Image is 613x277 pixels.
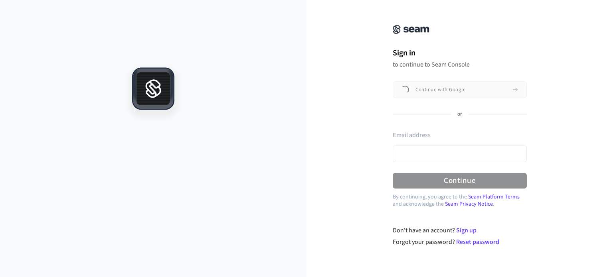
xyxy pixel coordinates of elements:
div: Forgot your password? [393,237,527,247]
a: Reset password [456,238,499,246]
p: or [457,111,462,118]
a: Sign up [456,226,477,235]
a: Seam Privacy Notice [445,200,493,208]
p: By continuing, you agree to the and acknowledge the . [393,193,527,208]
p: to continue to Seam Console [393,61,527,69]
img: Seam Console [393,25,429,34]
a: Seam Platform Terms [468,193,520,201]
div: Don't have an account? [393,226,527,235]
h1: Sign in [393,47,527,59]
